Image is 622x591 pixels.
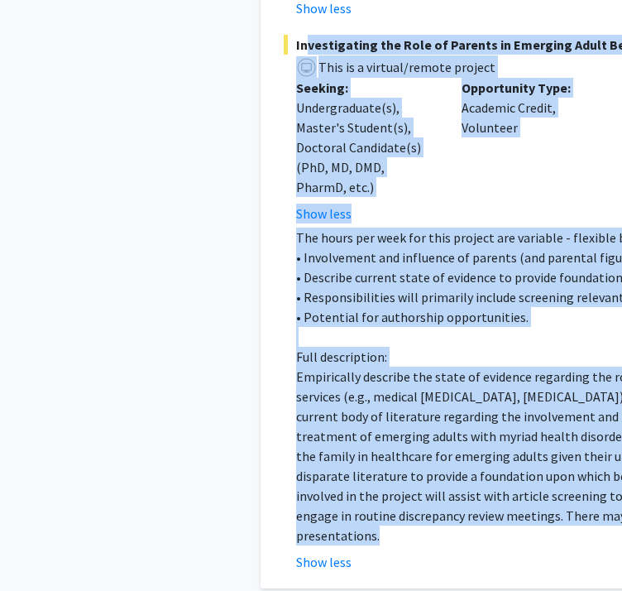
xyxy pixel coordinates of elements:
[12,517,70,579] iframe: Chat
[296,78,437,98] p: Seeking:
[296,98,437,197] div: Undergraduate(s), Master's Student(s), Doctoral Candidate(s) (PhD, MD, DMD, PharmD, etc.)
[296,552,352,572] button: Show less
[296,204,352,223] button: Show less
[462,78,602,98] p: Opportunity Type:
[449,78,615,223] div: Academic Credit, Volunteer
[317,59,495,75] span: This is a virtual/remote project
